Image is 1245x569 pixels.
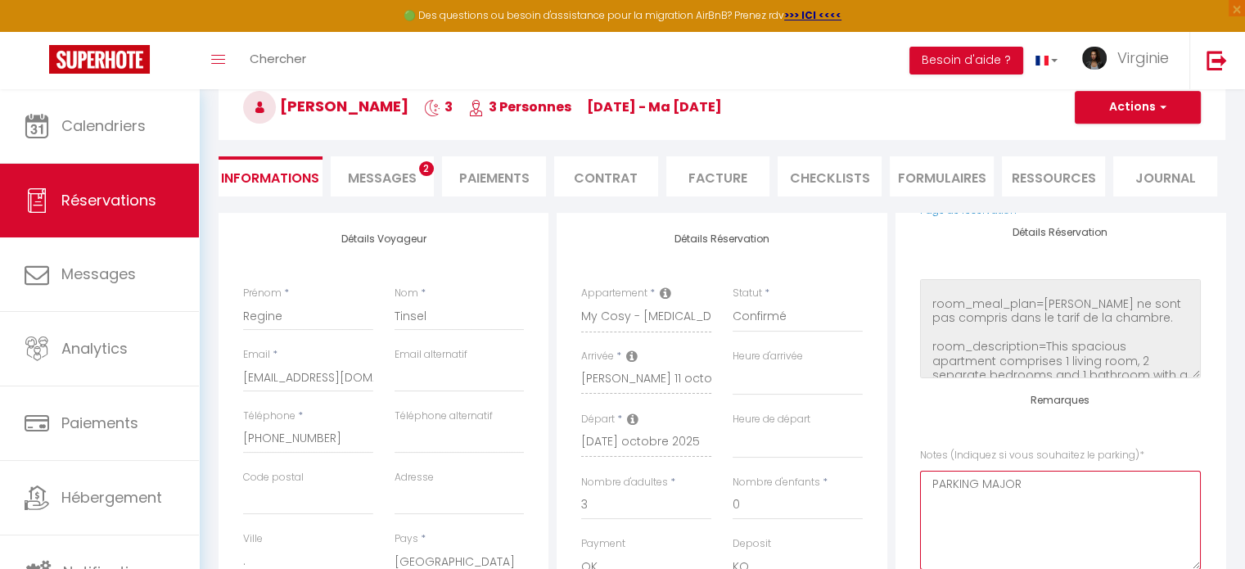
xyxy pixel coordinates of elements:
[920,395,1201,406] h4: Remarques
[49,45,150,74] img: Super Booking
[920,448,1144,463] label: Notes (Indiquez si vous souhaitez le parking)
[219,156,323,196] li: Informations
[61,190,156,210] span: Réservations
[243,233,524,245] h4: Détails Voyageur
[909,47,1023,75] button: Besoin d'aide ?
[581,286,647,301] label: Appartement
[61,338,128,359] span: Analytics
[395,470,434,485] label: Adresse
[243,286,282,301] label: Prénom
[395,409,493,424] label: Téléphone alternatif
[733,536,771,552] label: Deposit
[424,97,453,116] span: 3
[243,531,263,547] label: Ville
[581,233,862,245] h4: Détails Réservation
[395,286,418,301] label: Nom
[243,347,270,363] label: Email
[237,32,318,89] a: Chercher
[61,487,162,508] span: Hébergement
[395,531,418,547] label: Pays
[666,156,770,196] li: Facture
[920,203,1017,217] a: Page de réservation
[1002,156,1106,196] li: Ressources
[733,475,820,490] label: Nombre d'enfants
[733,286,762,301] label: Statut
[733,412,810,427] label: Heure de départ
[61,115,146,136] span: Calendriers
[587,97,722,116] span: [DATE] - ma [DATE]
[243,409,295,424] label: Téléphone
[243,470,304,485] label: Code postal
[784,8,841,22] a: >>> ICI <<<<
[419,161,434,176] span: 2
[920,227,1201,238] h4: Détails Réservation
[1113,156,1217,196] li: Journal
[581,536,625,552] label: Payment
[61,264,136,284] span: Messages
[778,156,882,196] li: CHECKLISTS
[1082,47,1107,70] img: ...
[581,412,615,427] label: Départ
[61,413,138,433] span: Paiements
[250,50,306,67] span: Chercher
[1070,32,1189,89] a: ... Virginie
[468,97,571,116] span: 3 Personnes
[442,156,546,196] li: Paiements
[243,96,408,116] span: [PERSON_NAME]
[581,349,614,364] label: Arrivée
[581,475,668,490] label: Nombre d'adultes
[890,156,994,196] li: FORMULAIRES
[1117,47,1169,68] span: Virginie
[733,349,803,364] label: Heure d'arrivée
[395,347,467,363] label: Email alternatif
[1075,91,1201,124] button: Actions
[348,169,417,187] span: Messages
[1207,50,1227,70] img: logout
[554,156,658,196] li: Contrat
